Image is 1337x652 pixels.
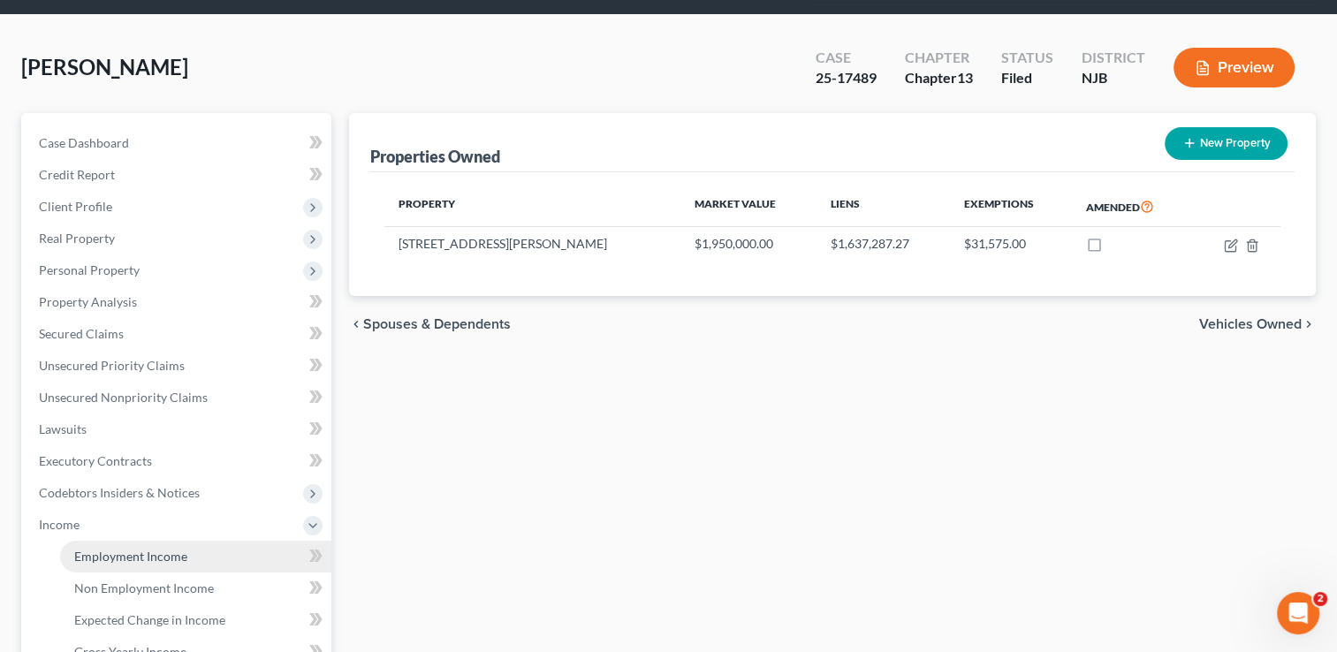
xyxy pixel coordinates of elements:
[1277,592,1319,634] iframe: Intercom live chat
[21,54,188,80] span: [PERSON_NAME]
[363,317,511,331] span: Spouses & Dependents
[349,317,363,331] i: chevron_left
[25,413,331,445] a: Lawsuits
[905,68,973,88] div: Chapter
[817,227,950,261] td: $1,637,287.27
[1082,68,1145,88] div: NJB
[39,231,115,246] span: Real Property
[39,421,87,436] span: Lawsuits
[39,485,200,500] span: Codebtors Insiders & Notices
[1199,317,1316,331] button: Vehicles Owned chevron_right
[25,445,331,477] a: Executory Contracts
[957,69,973,86] span: 13
[816,48,877,68] div: Case
[60,572,331,604] a: Non Employment Income
[816,68,877,88] div: 25-17489
[60,604,331,636] a: Expected Change in Income
[950,227,1072,261] td: $31,575.00
[39,262,140,277] span: Personal Property
[39,358,185,373] span: Unsecured Priority Claims
[950,186,1072,227] th: Exemptions
[1174,48,1295,87] button: Preview
[680,227,817,261] td: $1,950,000.00
[25,382,331,413] a: Unsecured Nonpriority Claims
[680,186,817,227] th: Market Value
[39,294,137,309] span: Property Analysis
[74,580,214,595] span: Non Employment Income
[1313,592,1327,606] span: 2
[370,146,500,167] div: Properties Owned
[1001,68,1053,88] div: Filed
[39,390,208,405] span: Unsecured Nonpriority Claims
[39,167,115,182] span: Credit Report
[349,317,511,331] button: chevron_left Spouses & Dependents
[25,127,331,159] a: Case Dashboard
[384,186,680,227] th: Property
[1199,317,1302,331] span: Vehicles Owned
[1302,317,1316,331] i: chevron_right
[905,48,973,68] div: Chapter
[1165,127,1288,160] button: New Property
[39,453,152,468] span: Executory Contracts
[74,549,187,564] span: Employment Income
[1001,48,1053,68] div: Status
[39,199,112,214] span: Client Profile
[39,135,129,150] span: Case Dashboard
[25,286,331,318] a: Property Analysis
[39,326,124,341] span: Secured Claims
[25,350,331,382] a: Unsecured Priority Claims
[817,186,950,227] th: Liens
[74,612,225,627] span: Expected Change in Income
[384,227,680,261] td: [STREET_ADDRESS][PERSON_NAME]
[25,159,331,191] a: Credit Report
[25,318,331,350] a: Secured Claims
[1082,48,1145,68] div: District
[1072,186,1192,227] th: Amended
[60,541,331,572] a: Employment Income
[39,517,80,532] span: Income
